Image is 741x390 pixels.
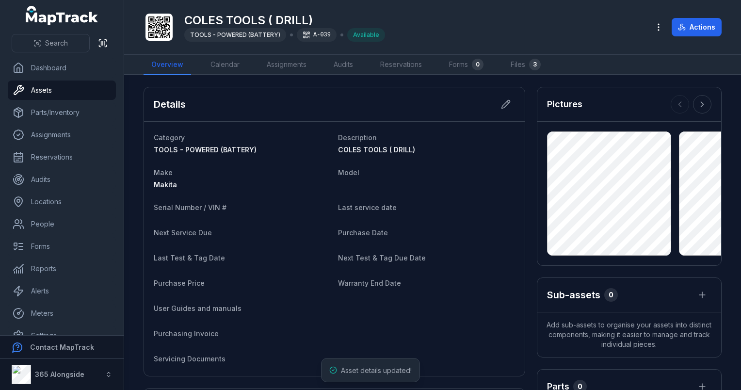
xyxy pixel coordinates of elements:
[35,370,84,378] strong: 365 Alongside
[338,133,377,142] span: Description
[144,55,191,75] a: Overview
[472,59,483,70] div: 0
[154,133,185,142] span: Category
[529,59,541,70] div: 3
[154,304,242,312] span: User Guides and manuals
[154,254,225,262] span: Last Test & Tag Date
[8,103,116,122] a: Parts/Inventory
[547,97,582,111] h3: Pictures
[8,81,116,100] a: Assets
[338,228,388,237] span: Purchase Date
[154,97,186,111] h2: Details
[338,279,401,287] span: Warranty End Date
[259,55,314,75] a: Assignments
[203,55,247,75] a: Calendar
[154,355,226,363] span: Servicing Documents
[672,18,722,36] button: Actions
[338,168,359,177] span: Model
[12,34,90,52] button: Search
[8,259,116,278] a: Reports
[372,55,430,75] a: Reservations
[338,146,415,154] span: COLES TOOLS ( DRILL)
[347,28,385,42] div: Available
[8,214,116,234] a: People
[190,31,280,38] span: TOOLS - POWERED (BATTERY)
[26,6,98,25] a: MapTrack
[537,312,721,357] span: Add sub-assets to organise your assets into distinct components, making it easier to manage and t...
[154,168,173,177] span: Make
[8,125,116,145] a: Assignments
[8,192,116,211] a: Locations
[8,237,116,256] a: Forms
[8,147,116,167] a: Reservations
[547,288,600,302] h2: Sub-assets
[338,203,397,211] span: Last service date
[8,326,116,345] a: Settings
[8,281,116,301] a: Alerts
[154,203,226,211] span: Serial Number / VIN #
[154,329,219,338] span: Purchasing Invoice
[154,279,205,287] span: Purchase Price
[8,170,116,189] a: Audits
[441,55,491,75] a: Forms0
[8,58,116,78] a: Dashboard
[341,366,412,374] span: Asset details updated!
[45,38,68,48] span: Search
[604,288,618,302] div: 0
[184,13,385,28] h1: COLES TOOLS ( DRILL)
[154,228,212,237] span: Next Service Due
[326,55,361,75] a: Audits
[338,254,426,262] span: Next Test & Tag Due Date
[503,55,548,75] a: Files3
[30,343,94,351] strong: Contact MapTrack
[8,304,116,323] a: Meters
[154,146,257,154] span: TOOLS - POWERED (BATTERY)
[154,180,177,189] span: Makita
[297,28,337,42] div: A-039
